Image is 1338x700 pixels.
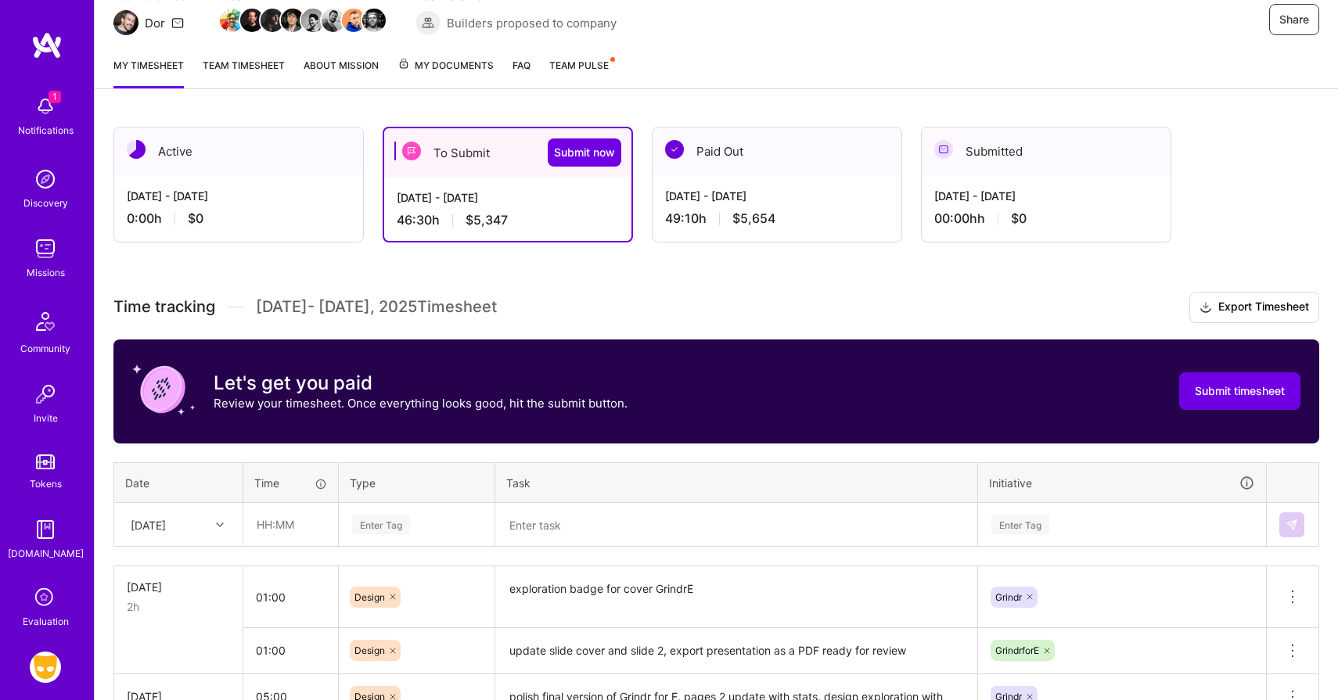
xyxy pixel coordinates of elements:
[220,9,243,32] img: Team Member Avatar
[995,591,1022,603] span: Grindr
[513,57,531,88] a: FAQ
[384,128,631,177] div: To Submit
[23,195,68,211] div: Discovery
[653,127,901,175] div: Paid Out
[31,583,60,613] i: icon SelectionTeam
[216,521,224,529] i: icon Chevron
[397,57,494,74] span: My Documents
[30,379,61,410] img: Invite
[243,630,338,671] input: HH:MM
[554,145,615,160] span: Submit now
[243,576,338,618] input: HH:MM
[397,212,619,228] div: 46:30 h
[221,7,242,34] a: Team Member Avatar
[352,512,410,537] div: Enter Tag
[282,7,303,34] a: Team Member Avatar
[301,9,325,32] img: Team Member Avatar
[934,140,953,159] img: Submitted
[1195,383,1285,399] span: Submit timesheet
[261,9,284,32] img: Team Member Avatar
[113,57,184,88] a: My timesheet
[934,210,1158,227] div: 00:00h h
[20,340,70,357] div: Community
[339,462,495,503] th: Type
[1179,372,1300,410] button: Submit timesheet
[8,545,84,562] div: [DOMAIN_NAME]
[127,579,230,595] div: [DATE]
[127,140,146,159] img: Active
[30,91,61,122] img: bell
[114,462,243,503] th: Date
[113,297,215,317] span: Time tracking
[497,568,976,626] textarea: exploration badge for cover GrindrE
[989,474,1255,492] div: Initiative
[995,644,1039,656] span: GrindrforE
[549,57,613,88] a: Team Pulse
[254,475,327,491] div: Time
[304,57,379,88] a: About Mission
[256,297,497,317] span: [DATE] - [DATE] , 2025 Timesheet
[548,138,621,167] button: Submit now
[303,7,323,34] a: Team Member Avatar
[342,9,365,32] img: Team Member Avatar
[30,233,61,264] img: teamwork
[402,142,421,160] img: To Submit
[23,613,69,630] div: Evaluation
[18,122,74,138] div: Notifications
[27,264,65,281] div: Missions
[214,395,628,411] p: Review your timesheet. Once everything looks good, hit the submit button.
[1011,210,1027,227] span: $0
[36,454,55,469] img: tokens
[354,591,385,603] span: Design
[447,15,617,31] span: Builders proposed to company
[171,16,184,29] i: icon Mail
[1286,519,1298,531] img: Submit
[497,630,976,673] textarea: update slide cover and slide 2, export presentation as a PDF ready for review
[354,644,385,656] span: Design
[114,127,363,175] div: Active
[203,57,285,88] a: Team timesheet
[1189,292,1319,323] button: Export Timesheet
[188,210,203,227] span: $0
[214,372,628,395] h3: Let's get you paid
[415,10,441,35] img: Builders proposed to company
[30,163,61,195] img: discovery
[362,9,386,32] img: Team Member Avatar
[991,512,1049,537] div: Enter Tag
[549,59,609,71] span: Team Pulse
[934,188,1158,204] div: [DATE] - [DATE]
[323,7,343,34] a: Team Member Avatar
[322,9,345,32] img: Team Member Avatar
[113,10,138,35] img: Team Architect
[364,7,384,34] a: Team Member Avatar
[281,9,304,32] img: Team Member Avatar
[240,9,264,32] img: Team Member Avatar
[31,31,63,59] img: logo
[732,210,775,227] span: $5,654
[242,7,262,34] a: Team Member Avatar
[397,57,494,88] a: My Documents
[922,127,1171,175] div: Submitted
[1200,300,1212,316] i: icon Download
[127,598,230,615] div: 2h
[30,514,61,545] img: guide book
[397,189,619,206] div: [DATE] - [DATE]
[244,504,337,545] input: HH:MM
[665,140,684,159] img: Paid Out
[127,188,351,204] div: [DATE] - [DATE]
[1279,12,1309,27] span: Share
[34,410,58,426] div: Invite
[495,462,978,503] th: Task
[132,358,195,421] img: coin
[1269,4,1319,35] button: Share
[127,210,351,227] div: 0:00 h
[665,210,889,227] div: 49:10 h
[131,516,166,533] div: [DATE]
[26,652,65,683] a: Grindr: Design
[343,7,364,34] a: Team Member Avatar
[665,188,889,204] div: [DATE] - [DATE]
[27,303,64,340] img: Community
[466,212,508,228] span: $5,347
[49,91,61,103] span: 1
[30,652,61,683] img: Grindr: Design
